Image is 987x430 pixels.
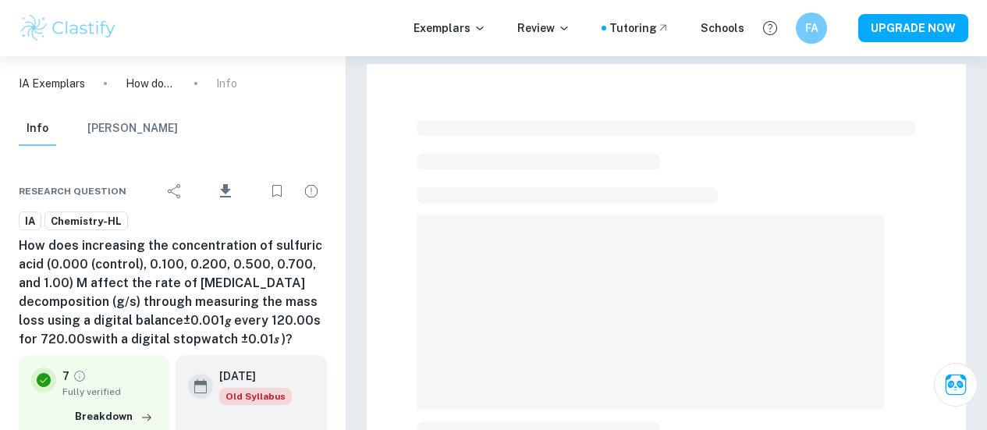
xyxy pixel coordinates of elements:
p: Info [216,75,237,92]
button: Ask Clai [934,363,978,407]
a: Tutoring [609,20,669,37]
p: Exemplars [414,20,486,37]
a: Chemistry-HL [44,211,128,231]
span: IA [20,214,41,229]
div: Share [159,176,190,207]
h6: [DATE] [219,368,279,385]
button: Breakdown [71,405,157,428]
button: Help and Feedback [757,15,783,41]
button: [PERSON_NAME] [87,112,178,146]
a: Schools [701,20,744,37]
div: Starting from the May 2025 session, the Chemistry IA requirements have changed. It's OK to refer ... [219,388,292,405]
img: Clastify logo [19,12,118,44]
p: Review [517,20,570,37]
p: 7 [62,368,69,385]
h6: FA [803,20,821,37]
button: Info [19,112,56,146]
button: UPGRADE NOW [858,14,968,42]
span: Old Syllabus [219,388,292,405]
span: Chemistry-HL [45,214,127,229]
a: Grade fully verified [73,369,87,383]
div: Report issue [296,176,327,207]
a: IA [19,211,41,231]
div: Download [193,171,258,211]
p: How does increasing the concentration of sulfuric acid (0.000 (control), 0.100, 0.200, 0.500, 0.7... [126,75,176,92]
a: IA Exemplars [19,75,85,92]
span: Research question [19,184,126,198]
h6: How does increasing the concentration of sulfuric acid (0.000 (control), 0.100, 0.200, 0.500, 0.7... [19,236,327,349]
button: FA [796,12,827,44]
div: Bookmark [261,176,293,207]
span: Fully verified [62,385,157,399]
